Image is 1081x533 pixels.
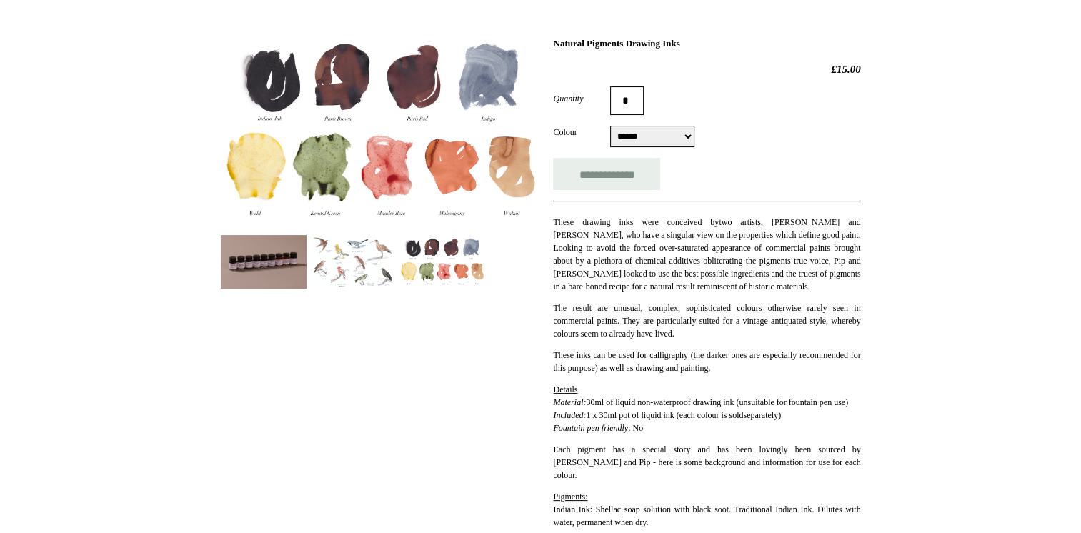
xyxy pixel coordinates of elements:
h1: Natural Pigments Drawing Inks [553,38,860,49]
span: The result are unusual, complex, sophisticated colours otherwise rarely seen in commercial paints... [553,303,860,339]
em: Fountain pen friendly [553,423,628,433]
em: Material: [553,397,586,407]
span: 30ml of liquid non-waterproof drawing ink (unsuitable for fountain pen use) 1 x 30ml pot of liqui... [553,384,848,420]
span: Each pigment has a special story and has been lovingly been sourced by [PERSON_NAME] and Pip - he... [553,444,860,480]
span: Pigments: [553,492,587,502]
img: Natural Pigments Drawing Inks [310,235,396,289]
p: These drawing inks were conceived by [553,216,860,293]
h2: £15.00 [553,63,860,76]
img: Natural Pigments Drawing Inks [221,31,541,231]
span: These inks can be used for calligraphy (the darker ones are especially recommended for this purpo... [553,350,860,373]
p: separately) [553,383,860,434]
span: : No [628,423,643,433]
label: Colour [553,126,610,139]
span: Details [553,384,577,394]
img: Natural Pigments Drawing Inks [221,235,307,289]
label: Quantity [553,92,610,105]
img: Natural Pigments Drawing Inks [399,235,485,289]
span: Indian Ink: Shellac soap solution with black soot. Traditional Indian Ink. Dilutes with water, pe... [553,492,860,527]
em: Included: [553,410,586,420]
